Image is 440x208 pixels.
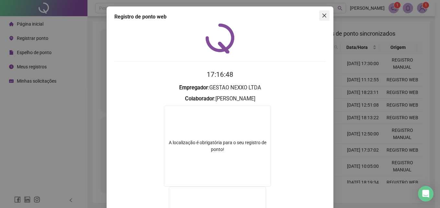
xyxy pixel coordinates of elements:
[418,186,434,202] div: Open Intercom Messenger
[319,10,330,21] button: Close
[164,139,271,153] div: A localização é obrigatória para o seu registro de ponto!
[185,96,214,102] strong: Colaborador
[179,85,208,91] strong: Empregador
[114,13,326,21] div: Registro de ponto web
[322,13,327,18] span: close
[205,23,235,53] img: QRPoint
[114,95,326,103] h3: : [PERSON_NAME]
[207,71,233,78] time: 17:16:48
[114,84,326,92] h3: : GESTAO NEXXO LTDA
